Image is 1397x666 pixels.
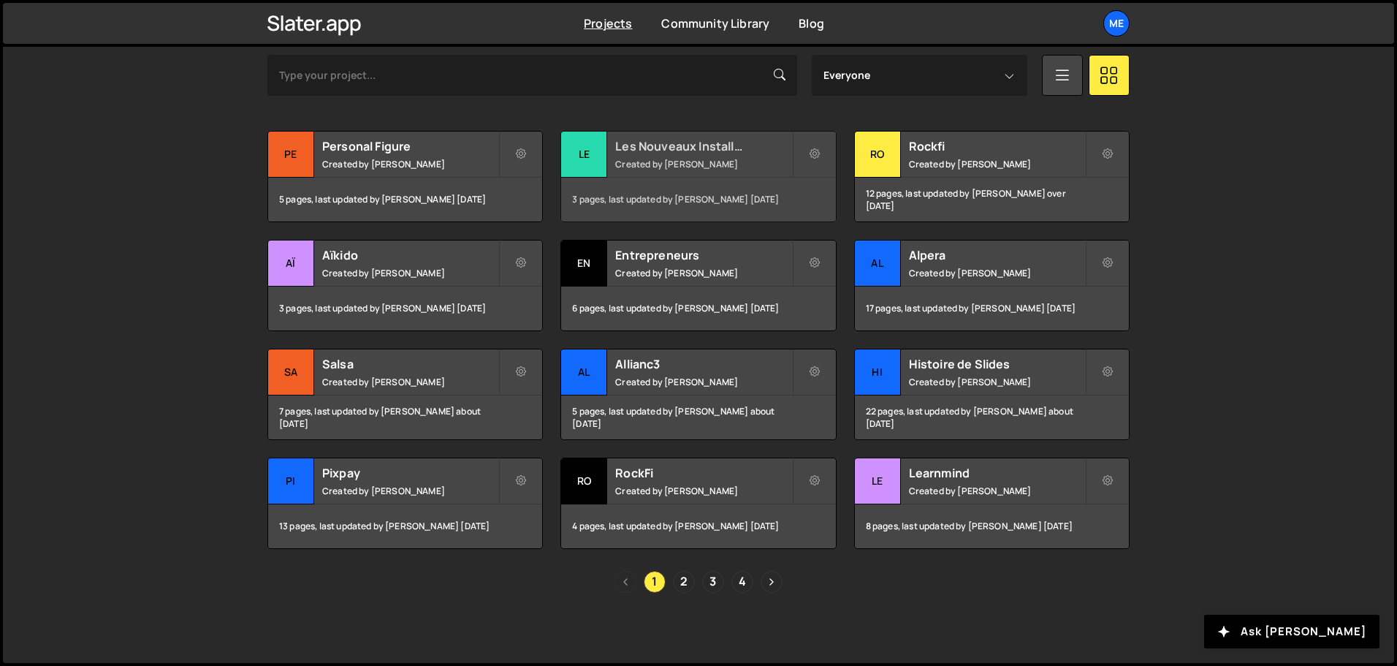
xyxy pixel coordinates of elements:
a: Ro Rockfi Created by [PERSON_NAME] 12 pages, last updated by [PERSON_NAME] over [DATE] [854,131,1130,222]
a: Next page [761,571,783,593]
div: 8 pages, last updated by [PERSON_NAME] [DATE] [855,504,1129,548]
a: Aï Aïkido Created by [PERSON_NAME] 3 pages, last updated by [PERSON_NAME] [DATE] [267,240,543,331]
a: Page 2 [673,571,695,593]
div: Pe [268,132,314,178]
h2: Learnmind [909,465,1085,481]
h2: Allianc3 [615,356,791,372]
div: Ro [561,458,607,504]
small: Created by [PERSON_NAME] [322,267,498,279]
a: Ro RockFi Created by [PERSON_NAME] 4 pages, last updated by [PERSON_NAME] [DATE] [560,458,836,549]
div: Pagination [267,571,1130,593]
div: 3 pages, last updated by [PERSON_NAME] [DATE] [268,287,542,330]
div: 7 pages, last updated by [PERSON_NAME] about [DATE] [268,396,542,439]
a: Al Alpera Created by [PERSON_NAME] 17 pages, last updated by [PERSON_NAME] [DATE] [854,240,1130,331]
h2: Histoire de Slides [909,356,1085,372]
div: 17 pages, last updated by [PERSON_NAME] [DATE] [855,287,1129,330]
a: Me [1103,10,1130,37]
h2: Aïkido [322,247,498,263]
h2: Entrepreneurs [615,247,791,263]
div: 5 pages, last updated by [PERSON_NAME] [DATE] [268,178,542,222]
small: Created by [PERSON_NAME] [909,376,1085,388]
div: Le [561,132,607,178]
a: Page 4 [731,571,753,593]
a: Pi Pixpay Created by [PERSON_NAME] 13 pages, last updated by [PERSON_NAME] [DATE] [267,458,543,549]
a: Blog [799,15,824,31]
a: Le Les Nouveaux Installateurs Created by [PERSON_NAME] 3 pages, last updated by [PERSON_NAME] [DATE] [560,131,836,222]
div: 4 pages, last updated by [PERSON_NAME] [DATE] [561,504,835,548]
small: Created by [PERSON_NAME] [615,376,791,388]
a: Page 3 [702,571,724,593]
div: 12 pages, last updated by [PERSON_NAME] over [DATE] [855,178,1129,222]
div: Hi [855,349,901,396]
div: Pi [268,458,314,504]
h2: Alpera [909,247,1085,263]
a: Community Library [661,15,769,31]
small: Created by [PERSON_NAME] [909,158,1085,170]
div: Aï [268,241,314,287]
div: 13 pages, last updated by [PERSON_NAME] [DATE] [268,504,542,548]
div: Al [855,241,901,287]
button: Ask [PERSON_NAME] [1204,615,1379,648]
a: Al Allianc3 Created by [PERSON_NAME] 5 pages, last updated by [PERSON_NAME] about [DATE] [560,349,836,440]
small: Created by [PERSON_NAME] [615,267,791,279]
h2: RockFi [615,465,791,481]
h2: Personal Figure [322,138,498,154]
a: Hi Histoire de Slides Created by [PERSON_NAME] 22 pages, last updated by [PERSON_NAME] about [DATE] [854,349,1130,440]
div: Ro [855,132,901,178]
div: Le [855,458,901,504]
small: Created by [PERSON_NAME] [615,158,791,170]
h2: Rockfi [909,138,1085,154]
div: Al [561,349,607,396]
small: Created by [PERSON_NAME] [909,485,1085,497]
small: Created by [PERSON_NAME] [615,485,791,497]
input: Type your project... [267,55,797,96]
div: Sa [268,349,314,396]
a: Pe Personal Figure Created by [PERSON_NAME] 5 pages, last updated by [PERSON_NAME] [DATE] [267,131,543,222]
h2: Pixpay [322,465,498,481]
div: 6 pages, last updated by [PERSON_NAME] [DATE] [561,287,835,330]
h2: Les Nouveaux Installateurs [615,138,791,154]
div: 3 pages, last updated by [PERSON_NAME] [DATE] [561,178,835,222]
div: 22 pages, last updated by [PERSON_NAME] about [DATE] [855,396,1129,439]
h2: Salsa [322,356,498,372]
a: Le Learnmind Created by [PERSON_NAME] 8 pages, last updated by [PERSON_NAME] [DATE] [854,458,1130,549]
small: Created by [PERSON_NAME] [909,267,1085,279]
small: Created by [PERSON_NAME] [322,376,498,388]
small: Created by [PERSON_NAME] [322,158,498,170]
small: Created by [PERSON_NAME] [322,485,498,497]
a: En Entrepreneurs Created by [PERSON_NAME] 6 pages, last updated by [PERSON_NAME] [DATE] [560,240,836,331]
a: Projects [584,15,632,31]
a: Sa Salsa Created by [PERSON_NAME] 7 pages, last updated by [PERSON_NAME] about [DATE] [267,349,543,440]
div: 5 pages, last updated by [PERSON_NAME] about [DATE] [561,396,835,439]
div: En [561,241,607,287]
